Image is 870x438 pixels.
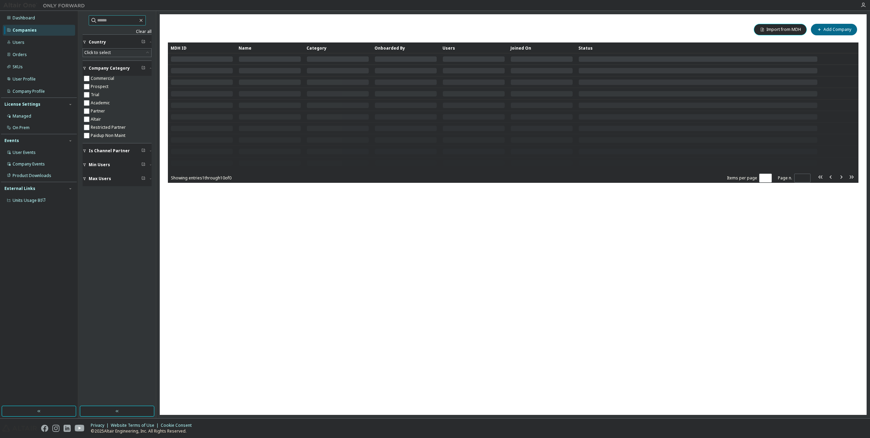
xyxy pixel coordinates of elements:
div: MDH ID [171,42,233,53]
div: External Links [4,186,35,191]
span: Clear filter [141,66,145,71]
span: Clear filter [141,148,145,154]
span: Country [89,39,106,45]
div: Companies [13,28,37,33]
span: Min Users [89,162,110,168]
span: Companies (0) [168,25,215,34]
span: Company Category [89,66,130,71]
div: License Settings [4,102,40,107]
img: Altair One [3,2,88,9]
label: Trial [91,91,101,99]
button: Min Users [83,157,152,172]
div: Category [307,42,369,53]
label: Restricted Partner [91,123,127,132]
button: Country [83,35,152,50]
span: Clear filter [141,176,145,181]
img: linkedin.svg [64,425,71,432]
a: Clear all [83,29,152,34]
button: Is Channel Partner [83,143,152,158]
label: Altair [91,115,102,123]
span: Clear filter [141,162,145,168]
div: Name [239,42,301,53]
div: Website Terms of Use [111,423,161,428]
span: Items per page [727,174,772,182]
div: Click to select [83,49,151,57]
div: User Events [13,150,36,155]
div: Company Events [13,161,45,167]
label: Commercial [91,74,116,83]
div: Joined On [510,42,573,53]
span: Max Users [89,176,111,181]
label: Paidup Non Maint [91,132,127,140]
label: Prospect [91,83,110,91]
span: Page n. [778,174,811,182]
div: Click to select [84,50,111,55]
div: User Profile [13,76,36,82]
span: Showing entries 1 through 10 of 0 [171,175,231,181]
button: Max Users [83,171,152,186]
div: Onboarded By [375,42,437,53]
img: instagram.svg [52,425,59,432]
button: Add Company [811,24,857,35]
p: © 2025 Altair Engineering, Inc. All Rights Reserved. [91,428,196,434]
button: 10 [761,175,770,181]
div: Users [442,42,505,53]
span: Units Usage BI [13,197,46,203]
div: Privacy [91,423,111,428]
img: youtube.svg [75,425,85,432]
div: SKUs [13,64,23,70]
button: Import from MDH [754,24,807,35]
div: Product Downloads [13,173,51,178]
div: Dashboard [13,15,35,21]
div: Company Profile [13,89,45,94]
span: Clear filter [141,39,145,45]
div: Status [578,42,818,53]
div: Managed [13,113,31,119]
div: On Prem [13,125,30,130]
div: Events [4,138,19,143]
label: Partner [91,107,106,115]
label: Academic [91,99,111,107]
span: Is Channel Partner [89,148,130,154]
img: facebook.svg [41,425,48,432]
div: Orders [13,52,27,57]
div: Users [13,40,24,45]
div: Cookie Consent [161,423,196,428]
button: Company Category [83,61,152,76]
img: altair_logo.svg [2,425,37,432]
